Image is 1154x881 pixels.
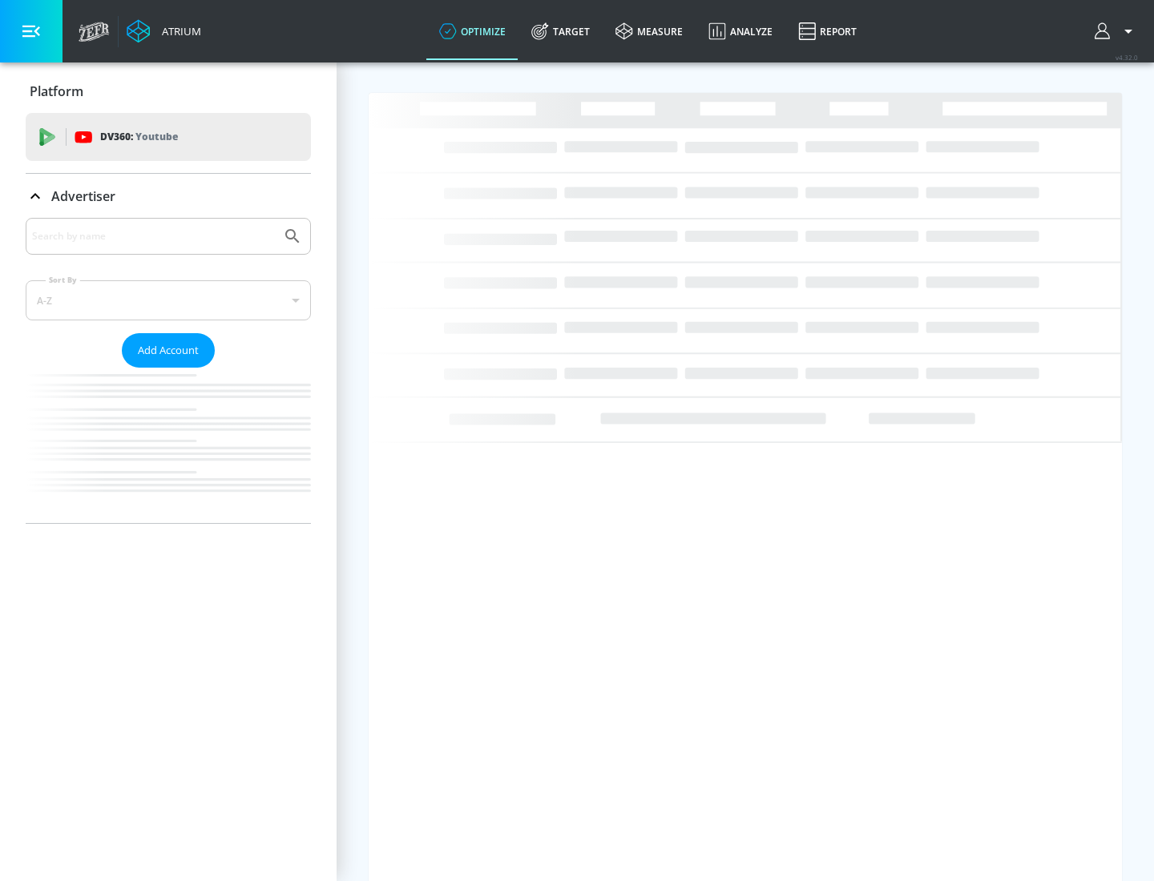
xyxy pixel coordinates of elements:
p: Advertiser [51,187,115,205]
a: optimize [426,2,518,60]
nav: list of Advertiser [26,368,311,523]
div: Advertiser [26,218,311,523]
a: Report [785,2,870,60]
span: Add Account [138,341,199,360]
span: v 4.32.0 [1116,53,1138,62]
input: Search by name [32,226,275,247]
div: Platform [26,69,311,114]
a: Atrium [127,19,201,43]
div: Atrium [155,24,201,38]
div: A-Z [26,280,311,320]
button: Add Account [122,333,215,368]
p: DV360: [100,128,178,146]
a: measure [603,2,696,60]
p: Youtube [135,128,178,145]
div: Advertiser [26,174,311,219]
label: Sort By [46,275,80,285]
p: Platform [30,82,83,100]
a: Target [518,2,603,60]
a: Analyze [696,2,785,60]
div: DV360: Youtube [26,113,311,161]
